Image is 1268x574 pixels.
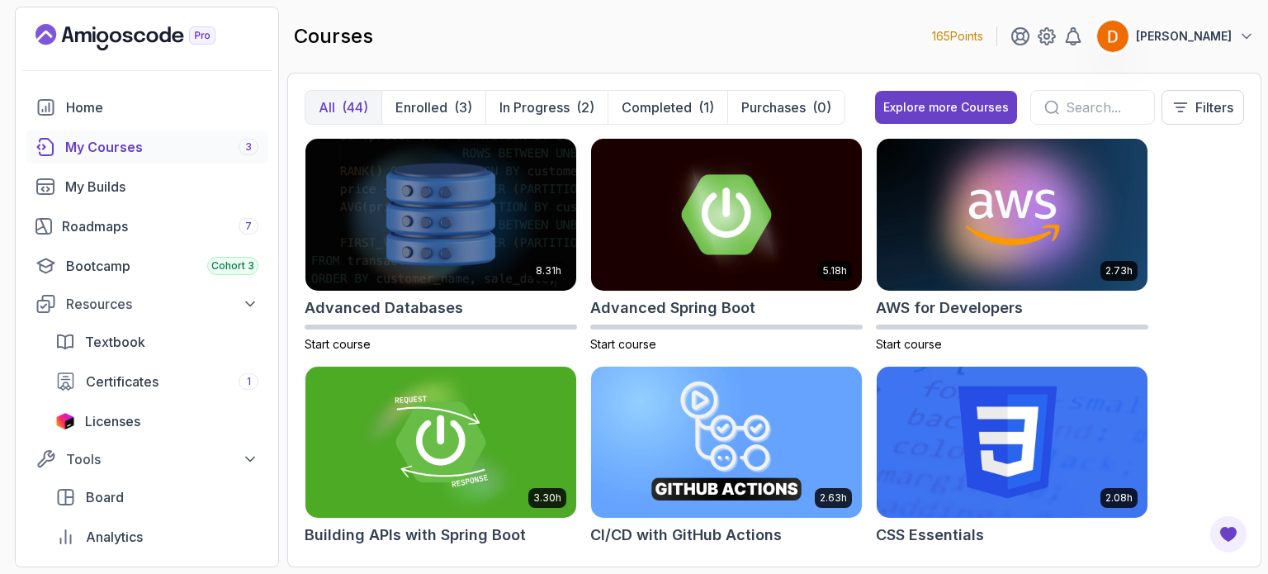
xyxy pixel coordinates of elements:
span: Start course [305,337,371,351]
div: (0) [812,97,831,117]
img: user profile image [1097,21,1128,52]
p: 8.31h [536,264,561,278]
p: Filters [1195,97,1233,117]
div: Explore more Courses [883,99,1009,116]
span: 7 [245,220,252,233]
button: Completed(1) [608,91,727,124]
h2: Building APIs with Spring Boot [305,524,526,547]
h2: AWS for Developers [876,296,1023,320]
div: Bootcamp [66,256,258,276]
img: Building APIs with Spring Boot card [305,367,576,519]
span: Board [86,487,124,507]
a: licenses [45,405,268,438]
div: My Builds [65,177,258,197]
button: Enrolled(3) [381,91,485,124]
button: Resources [26,289,268,319]
div: Tools [66,449,258,469]
a: textbook [45,325,268,358]
div: Resources [66,294,258,314]
p: 2.73h [1105,264,1133,278]
span: Cohort 3 [211,259,254,273]
p: 3.30h [533,491,561,505]
img: CI/CD with GitHub Actions card [591,367,862,519]
span: Licenses [85,411,140,431]
a: certificates [45,365,268,398]
button: Purchases(0) [727,91,845,124]
span: Certificates [86,372,158,391]
p: 2.08h [1105,491,1133,505]
button: Tools [26,444,268,474]
img: jetbrains icon [55,413,75,429]
button: Open Feedback Button [1209,515,1248,554]
p: 2.63h [820,491,847,505]
img: Advanced Databases card [305,139,576,291]
a: roadmaps [26,210,268,243]
a: builds [26,170,268,203]
div: Home [66,97,258,117]
button: In Progress(2) [485,91,608,124]
a: bootcamp [26,249,268,282]
p: 5.18h [823,264,847,278]
h2: courses [294,23,373,50]
h2: CI/CD with GitHub Actions [590,524,782,547]
div: (3) [454,97,472,117]
button: All(44) [305,91,381,124]
img: AWS for Developers card [877,139,1147,291]
h2: Advanced Databases [305,296,463,320]
p: All [319,97,335,117]
p: In Progress [499,97,570,117]
div: Roadmaps [62,216,258,236]
a: Landing page [35,24,253,50]
h2: CSS Essentials [876,524,984,547]
p: [PERSON_NAME] [1136,28,1232,45]
a: courses [26,130,268,164]
span: Analytics [86,527,143,547]
button: Filters [1162,90,1244,125]
div: My Courses [65,137,258,157]
div: (1) [698,97,714,117]
button: user profile image[PERSON_NAME] [1096,20,1255,53]
a: analytics [45,520,268,553]
p: Completed [622,97,692,117]
button: Explore more Courses [875,91,1017,124]
div: (2) [576,97,594,117]
a: home [26,91,268,124]
p: 165 Points [932,28,983,45]
span: 3 [245,140,252,154]
h2: Advanced Spring Boot [590,296,755,320]
span: Textbook [85,332,145,352]
p: Enrolled [395,97,447,117]
span: 1 [247,375,251,388]
img: CSS Essentials card [877,367,1147,519]
img: Advanced Spring Boot card [591,139,862,291]
div: (44) [342,97,368,117]
a: board [45,481,268,514]
input: Search... [1066,97,1141,117]
span: Start course [876,337,942,351]
p: Purchases [741,97,806,117]
span: Start course [590,337,656,351]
